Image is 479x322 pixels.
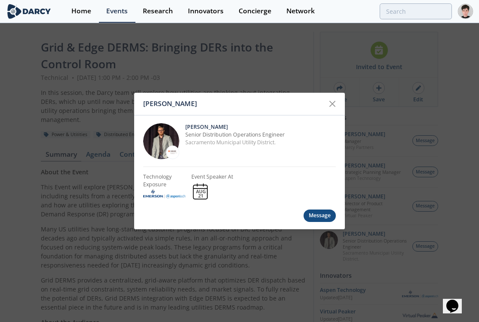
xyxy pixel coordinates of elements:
div: Concierge [239,8,271,15]
div: [PERSON_NAME] [143,96,324,112]
p: Senior Distribution Operations Engineer [185,131,336,139]
div: Message [304,210,336,222]
div: Network [286,8,315,15]
img: Aspen Technology [143,189,185,198]
p: Sacramento Municipal Utility District. [185,139,336,146]
p: Technology Exposure [143,173,185,189]
img: Profile [458,4,473,19]
div: AUG [196,189,206,194]
p: [PERSON_NAME] [185,123,336,131]
img: Sacramento Municipal Utility District. [168,150,177,154]
input: Advanced Search [380,3,452,19]
div: 21 [196,194,206,198]
div: Innovators [188,8,224,15]
iframe: chat widget [443,288,470,313]
div: Events [106,8,128,15]
img: 7fca56e2-1683-469f-8840-285a17278393 [143,123,179,159]
img: calendar-blank.svg [191,182,209,200]
div: Home [71,8,91,15]
a: AUG 21 [191,182,209,200]
p: Event Speaker At [191,173,233,181]
div: Research [143,8,173,15]
img: logo-wide.svg [6,4,52,19]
